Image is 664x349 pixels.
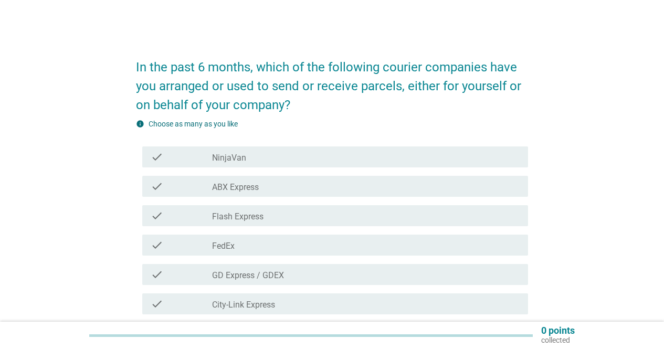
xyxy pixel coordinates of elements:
p: 0 points [541,326,575,335]
i: check [151,209,163,222]
label: NinjaVan [212,153,246,163]
i: check [151,298,163,310]
label: ABX Express [212,182,259,193]
label: Flash Express [212,211,264,222]
i: check [151,180,163,193]
label: GD Express / GDEX [212,270,284,281]
p: collected [541,335,575,345]
i: check [151,268,163,281]
label: City-Link Express [212,300,275,310]
i: check [151,151,163,163]
label: Choose as many as you like [149,120,238,128]
h2: In the past 6 months, which of the following courier companies have you arranged or used to send ... [136,47,528,114]
label: FedEx [212,241,235,251]
i: check [151,239,163,251]
i: info [136,120,144,128]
